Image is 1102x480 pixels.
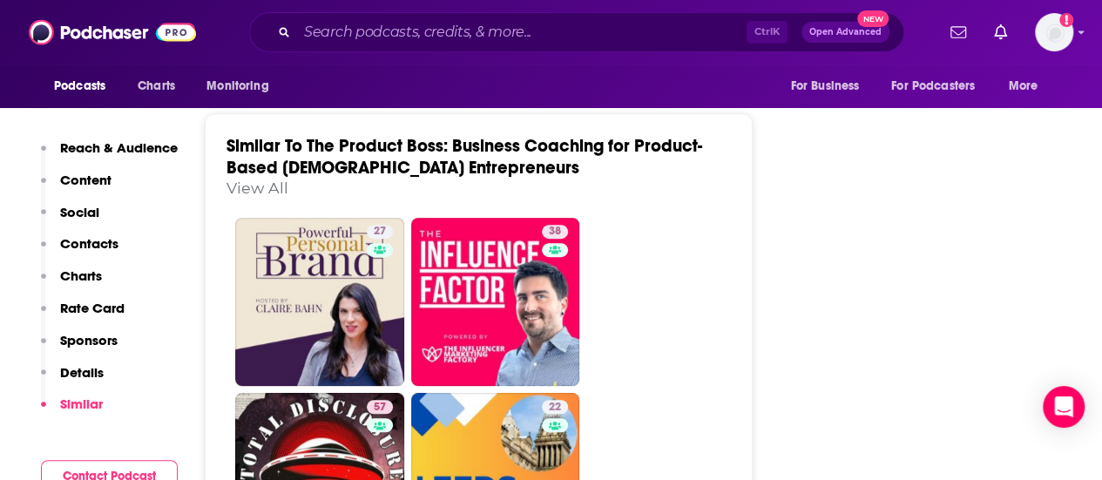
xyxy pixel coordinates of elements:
span: 38 [549,223,561,240]
button: open menu [194,70,291,103]
a: 27 [367,225,393,239]
button: open menu [880,70,1000,103]
button: Show profile menu [1035,13,1073,51]
input: Search podcasts, credits, & more... [297,18,747,46]
a: 38 [542,225,568,239]
p: Sponsors [60,332,118,348]
a: 38 [411,218,580,387]
span: Charts [138,74,175,98]
a: 22 [542,400,568,414]
img: User Profile [1035,13,1073,51]
span: Ctrl K [747,21,788,44]
p: Similar [60,395,103,412]
a: Show notifications dropdown [987,17,1014,47]
a: Show notifications dropdown [943,17,973,47]
span: Open Advanced [809,28,882,37]
svg: Add a profile image [1059,13,1073,27]
span: More [1009,74,1038,98]
button: Content [41,172,112,204]
span: For Business [790,74,859,98]
span: 27 [374,223,386,240]
button: Contacts [41,235,118,267]
p: Charts [60,267,102,284]
span: Monitoring [206,74,268,98]
span: For Podcasters [891,74,975,98]
p: Content [60,172,112,188]
p: Details [60,364,104,381]
button: Rate Card [41,300,125,332]
img: Podchaser - Follow, Share and Rate Podcasts [29,16,196,49]
span: 22 [549,399,561,416]
button: Sponsors [41,332,118,364]
a: Similar To The Product Boss: Business Coaching for Product-Based [DEMOGRAPHIC_DATA] Entrepreneurs [226,135,702,179]
span: Logged in as SimonElement [1035,13,1073,51]
div: Open Intercom Messenger [1043,386,1085,428]
span: 57 [374,399,386,416]
div: Search podcasts, credits, & more... [249,12,904,52]
p: Reach & Audience [60,139,178,156]
a: View All [226,179,288,197]
span: Podcasts [54,74,105,98]
button: Social [41,204,99,236]
button: Details [41,364,104,396]
p: Rate Card [60,300,125,316]
button: Reach & Audience [41,139,178,172]
button: Similar [41,395,103,428]
p: Social [60,204,99,220]
button: Open AdvancedNew [801,22,889,43]
button: open menu [42,70,128,103]
a: 27 [235,218,404,387]
p: Contacts [60,235,118,252]
button: open menu [778,70,881,103]
button: Charts [41,267,102,300]
a: 57 [367,400,393,414]
button: open menu [997,70,1060,103]
span: New [857,10,889,27]
a: Charts [126,70,186,103]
